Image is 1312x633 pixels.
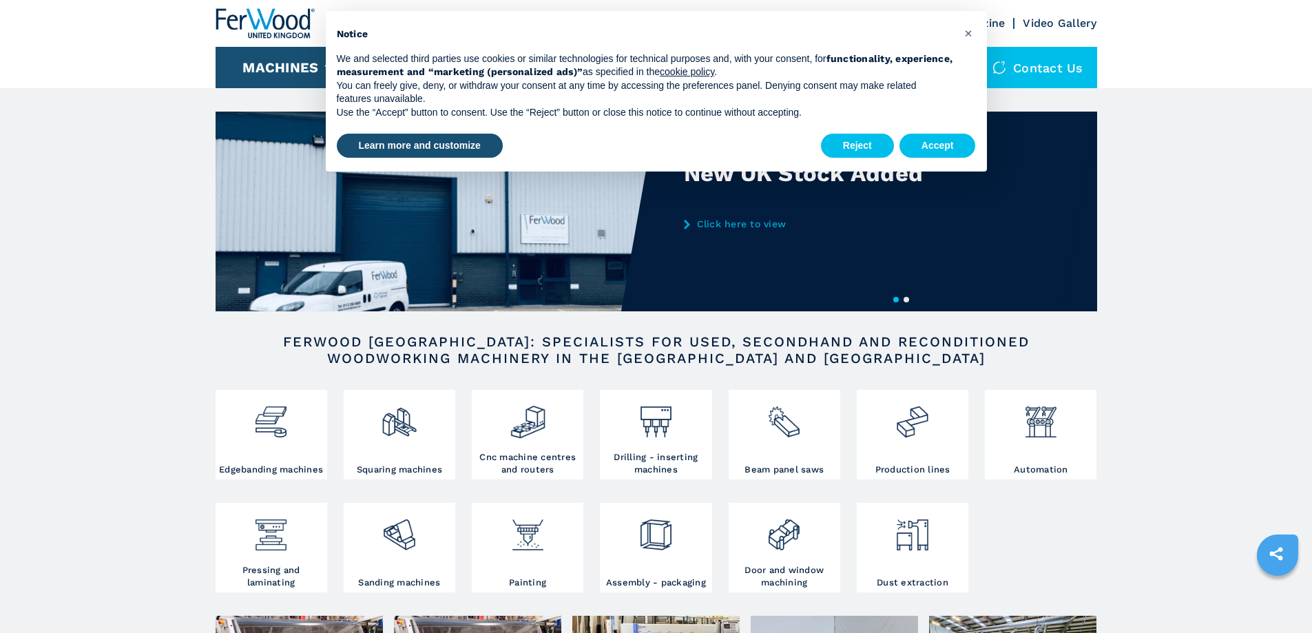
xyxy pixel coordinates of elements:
[242,59,318,76] button: Machines
[510,506,546,553] img: verniciatura_1.png
[603,451,708,476] h3: Drilling - inserting machines
[253,393,289,440] img: bordatrici_1.png
[732,564,837,589] h3: Door and window machining
[660,66,714,77] a: cookie policy
[344,503,455,592] a: Sanding machines
[216,390,327,479] a: Edgebanding machines
[1259,537,1293,571] a: sharethis
[600,390,711,479] a: Drilling - inserting machines
[857,503,968,592] a: Dust extraction
[964,25,972,41] span: ×
[766,393,802,440] img: sezionatrici_2.png
[904,297,909,302] button: 2
[684,218,954,229] a: Click here to view
[357,464,442,476] h3: Squaring machines
[1023,393,1059,440] img: automazione.png
[729,390,840,479] a: Beam panel saws
[509,577,546,589] h3: Painting
[729,503,840,592] a: Door and window machining
[985,390,1096,479] a: Automation
[337,134,503,158] button: Learn more and customize
[216,503,327,592] a: Pressing and laminating
[260,333,1053,366] h2: FERWOOD [GEOGRAPHIC_DATA]: SPECIALISTS FOR USED, SECONDHAND AND RECONDITIONED WOODWORKING MACHINE...
[766,506,802,553] img: lavorazione_porte_finestre_2.png
[337,53,953,78] strong: functionality, experience, measurement and “marketing (personalized ads)”
[606,577,706,589] h3: Assembly - packaging
[253,506,289,553] img: pressa-strettoia.png
[219,464,323,476] h3: Edgebanding machines
[1253,571,1302,623] iframe: Chat
[979,47,1097,88] div: Contact us
[899,134,976,158] button: Accept
[472,503,583,592] a: Painting
[1023,17,1096,30] a: Video Gallery
[821,134,894,158] button: Reject
[1014,464,1068,476] h3: Automation
[475,451,580,476] h3: Cnc machine centres and routers
[472,390,583,479] a: Cnc machine centres and routers
[600,503,711,592] a: Assembly - packaging
[638,506,674,553] img: montaggio_imballaggio_2.png
[337,79,954,106] p: You can freely give, deny, or withdraw your consent at any time by accessing the preferences pane...
[893,297,899,302] button: 1
[381,393,417,440] img: squadratrici_2.png
[992,61,1006,74] img: Contact us
[216,8,315,39] img: Ferwood
[857,390,968,479] a: Production lines
[337,28,954,41] h2: Notice
[337,106,954,120] p: Use the “Accept” button to consent. Use the “Reject” button or close this notice to continue with...
[216,112,656,311] img: New UK Stock Added
[358,577,440,589] h3: Sanding machines
[894,506,930,553] img: aspirazione_1.png
[381,506,417,553] img: levigatrici_2.png
[875,464,950,476] h3: Production lines
[344,390,455,479] a: Squaring machines
[337,52,954,79] p: We and selected third parties use cookies or similar technologies for technical purposes and, wit...
[877,577,948,589] h3: Dust extraction
[510,393,546,440] img: centro_di_lavoro_cnc_2.png
[894,393,930,440] img: linee_di_produzione_2.png
[958,22,980,44] button: Close this notice
[638,393,674,440] img: foratrici_inseritrici_2.png
[744,464,824,476] h3: Beam panel saws
[219,564,324,589] h3: Pressing and laminating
